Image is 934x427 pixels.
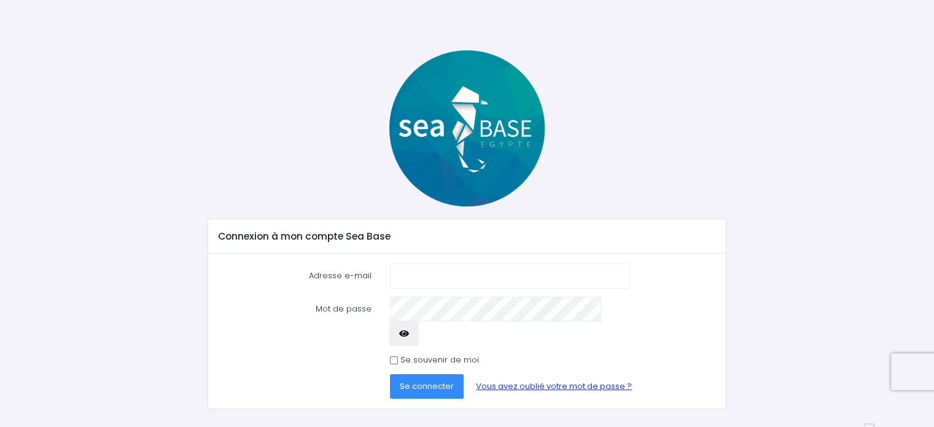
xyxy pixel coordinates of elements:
[208,219,726,254] div: Connexion à mon compte Sea Base
[390,374,464,399] button: Se connecter
[466,374,642,399] a: Vous avez oublié votre mot de passe ?
[209,264,381,288] label: Adresse e-mail
[209,297,381,347] label: Mot de passe
[400,380,454,392] span: Se connecter
[400,354,479,366] label: Se souvenir de moi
